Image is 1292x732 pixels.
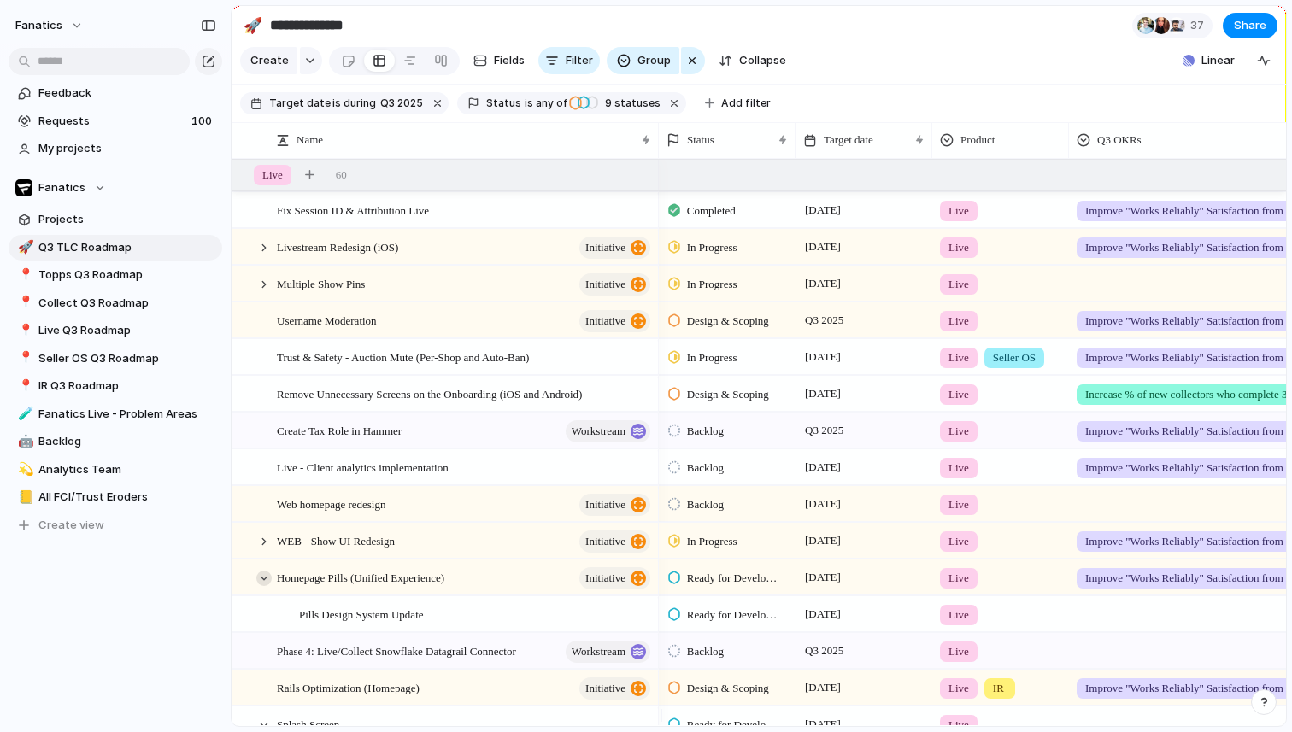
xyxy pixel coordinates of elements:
[739,52,786,69] span: Collapse
[38,433,216,450] span: Backlog
[467,47,531,74] button: Fields
[18,377,30,396] div: 📍
[38,322,216,339] span: Live Q3 Roadmap
[1201,52,1235,69] span: Linear
[801,273,845,294] span: [DATE]
[579,310,650,332] button: initiative
[712,47,793,74] button: Collapse
[332,96,341,111] span: is
[277,310,377,330] span: Username Moderation
[277,200,429,220] span: Fix Session ID & Attribution Live
[277,237,398,256] span: Livestream Redesign (iOS)
[695,91,781,115] button: Add filter
[269,96,331,111] span: Target date
[38,378,216,395] span: IR Q3 Roadmap
[801,604,845,624] span: [DATE]
[948,643,969,660] span: Live
[38,350,216,367] span: Seller OS Q3 Roadmap
[572,640,625,664] span: workstream
[9,235,222,261] div: 🚀Q3 TLC Roadmap
[579,677,650,700] button: initiative
[687,276,737,293] span: In Progress
[18,293,30,313] div: 📍
[948,533,969,550] span: Live
[9,80,222,106] a: Feedback
[687,313,769,330] span: Design & Scoping
[244,14,262,37] div: 🚀
[579,237,650,259] button: initiative
[687,349,737,366] span: In Progress
[637,52,671,69] span: Group
[336,167,347,184] span: 60
[1097,132,1142,149] span: Q3 OKRs
[239,12,267,39] button: 🚀
[801,347,845,367] span: [DATE]
[38,113,186,130] span: Requests
[585,493,625,517] span: initiative
[1223,13,1277,38] button: Share
[572,419,625,443] span: workstream
[600,97,614,109] span: 9
[566,420,650,442] button: workstream
[687,460,724,477] span: Backlog
[801,200,845,220] span: [DATE]
[801,567,845,588] span: [DATE]
[377,94,426,113] button: Q3 2025
[579,494,650,516] button: initiative
[687,423,724,440] span: Backlog
[801,237,845,257] span: [DATE]
[687,606,781,624] span: Ready for Development
[15,17,62,34] span: fanatics
[948,276,969,293] span: Live
[277,494,385,513] span: Web homepage redesign
[9,484,222,510] a: 📒All FCI/Trust Eroders
[801,641,848,661] span: Q3 2025
[9,401,222,427] div: 🧪Fanatics Live - Problem Areas
[585,676,625,700] span: initiative
[525,96,533,111] span: is
[585,272,625,296] span: initiative
[9,429,222,454] a: 🤖Backlog
[687,386,769,403] span: Design & Scoping
[9,373,222,399] div: 📍IR Q3 Roadmap
[9,175,222,201] button: Fanatics
[9,136,222,161] a: My projects
[262,167,283,184] span: Live
[38,85,216,102] span: Feedback
[585,309,625,333] span: initiative
[15,266,32,284] button: 📍
[948,423,969,440] span: Live
[277,347,529,366] span: Trust & Safety - Auction Mute (Per-Shop and Auto-Ban)
[38,239,216,256] span: Q3 TLC Roadmap
[801,530,845,551] span: [DATE]
[15,239,32,256] button: 🚀
[801,310,848,331] span: Q3 2025
[824,132,873,149] span: Target date
[600,96,661,111] span: statuses
[277,641,516,660] span: Phase 4: Live/Collect Snowflake Datagrail Connector
[277,384,582,403] span: Remove Unnecessary Screens on the Onboarding (iOS and Android)
[18,321,30,341] div: 📍
[38,461,216,478] span: Analytics Team
[9,262,222,288] a: 📍Topps Q3 Roadmap
[15,295,32,312] button: 📍
[9,108,222,134] a: Requests100
[18,460,30,479] div: 💫
[607,47,679,74] button: Group
[331,94,379,113] button: isduring
[960,132,995,149] span: Product
[687,680,769,697] span: Design & Scoping
[18,488,30,507] div: 📒
[521,94,570,113] button: isany of
[18,432,30,452] div: 🤖
[15,461,32,478] button: 💫
[9,346,222,372] div: 📍Seller OS Q3 Roadmap
[277,677,420,697] span: Rails Optimization (Homepage)
[1176,48,1242,73] button: Linear
[948,606,969,624] span: Live
[585,236,625,260] span: initiative
[277,420,402,440] span: Create Tax Role in Hammer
